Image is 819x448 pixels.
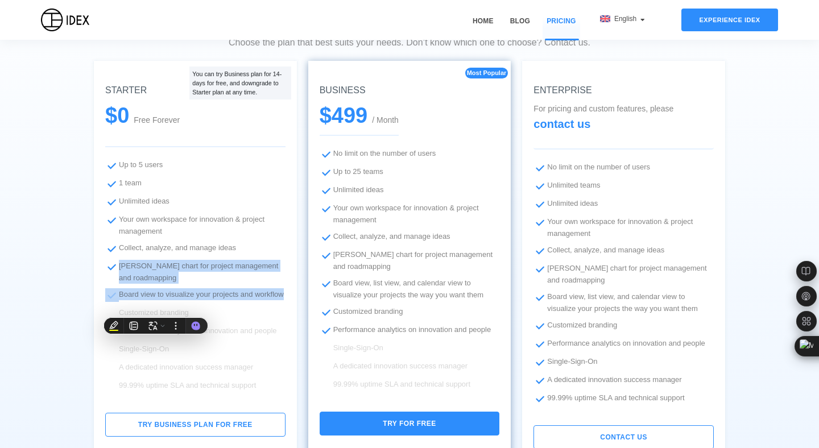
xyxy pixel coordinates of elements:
[320,202,500,226] li: Your own workspace for innovation & project management
[533,161,547,175] img: ...
[105,306,286,320] li: Customized branding
[372,115,399,125] span: / Month
[320,230,500,244] li: Collect, analyze, and manage ideas
[533,179,547,193] img: ...
[320,323,500,337] li: Performance analytics on innovation and people
[533,319,714,333] li: Customized branding
[105,195,119,209] img: ...
[533,262,714,286] li: [PERSON_NAME] chart for project management and roadmapping
[533,84,714,97] h5: ENTERPRISE
[533,337,714,351] li: Performance analytics on innovation and people
[105,195,286,209] li: Unlimited ideas
[320,248,333,262] img: ...
[134,114,180,126] span: Free Forever
[533,392,714,405] li: 99.99% uptime SLA and technical support
[533,197,547,211] img: ...
[105,260,286,284] li: [PERSON_NAME] chart for project management and roadmapping
[320,378,500,392] li: 99.99% uptime SLA and technical support
[533,262,547,276] img: ...
[41,9,89,31] img: IDEX Logo
[105,361,286,375] li: A dedicated innovation success manager
[320,342,500,355] li: Single-Sign-On
[533,161,714,175] li: No limit on the number of users
[192,70,282,96] span: You can try Business plan for 14-days for free, and downgrade to Starter plan at any time.
[320,184,333,197] img: ...
[320,184,500,197] li: Unlimited ideas
[533,179,714,193] li: Unlimited teams
[533,392,547,405] img: ...
[105,413,286,437] button: Try Business plan for free
[105,84,286,97] h5: STARTER
[320,305,500,319] li: Customized branding
[533,374,714,387] li: A dedicated innovation success manager
[320,323,333,337] img: ...
[105,288,286,302] li: Board view to visualize your projects and workflow
[320,147,500,161] li: No limit on the number of users
[467,69,507,76] span: Most Popular
[105,159,286,172] li: Up to 5 users
[533,197,714,211] li: Unlimited ideas
[320,202,333,215] img: ...
[681,9,778,31] div: Experience IDEX
[600,14,645,24] div: English
[320,305,333,319] img: ...
[533,244,714,258] li: Collect, analyze, and manage ideas
[320,412,500,435] button: Try for free
[105,288,119,302] img: ...
[533,104,673,130] span: For pricing and custom features, please
[105,242,286,255] li: Collect, analyze, and manage ideas
[320,165,333,179] img: ...
[600,15,610,22] img: flag
[105,213,286,237] li: Your own workspace for innovation & project management
[533,355,714,369] li: Single-Sign-On
[320,277,333,291] img: ...
[320,360,500,374] li: A dedicated innovation success manager
[320,248,500,272] li: [PERSON_NAME] chart for project management and roadmapping
[533,215,547,229] img: ...
[533,337,547,351] img: ...
[533,244,547,258] img: ...
[320,147,333,161] img: ...
[105,177,286,190] li: 1 team
[320,230,333,244] img: ...
[543,16,580,40] a: Pricing
[533,374,547,387] img: ...
[506,16,534,40] a: Blog
[105,213,119,227] img: ...
[105,159,119,172] img: ...
[105,242,119,255] img: ...
[533,319,547,333] img: ...
[105,260,119,273] img: ...
[533,291,547,304] img: ...
[469,16,498,40] a: Home
[320,103,373,127] span: $ 499
[533,355,547,369] img: ...
[105,102,134,129] span: $ 0
[533,118,590,130] span: contact us
[533,291,714,314] li: Board view, list view, and calendar view to visualize your projects the way you want them
[105,379,286,393] li: 99.99% uptime SLA and technical support
[105,343,286,356] li: Single-Sign-On
[533,215,714,239] li: Your own workspace for innovation & project management
[105,177,119,190] img: ...
[320,277,500,301] li: Board view, list view, and calendar view to visualize your projects the way you want them
[614,15,639,23] span: English
[320,84,500,97] h5: BUSINESS
[320,165,500,179] li: Up to 25 teams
